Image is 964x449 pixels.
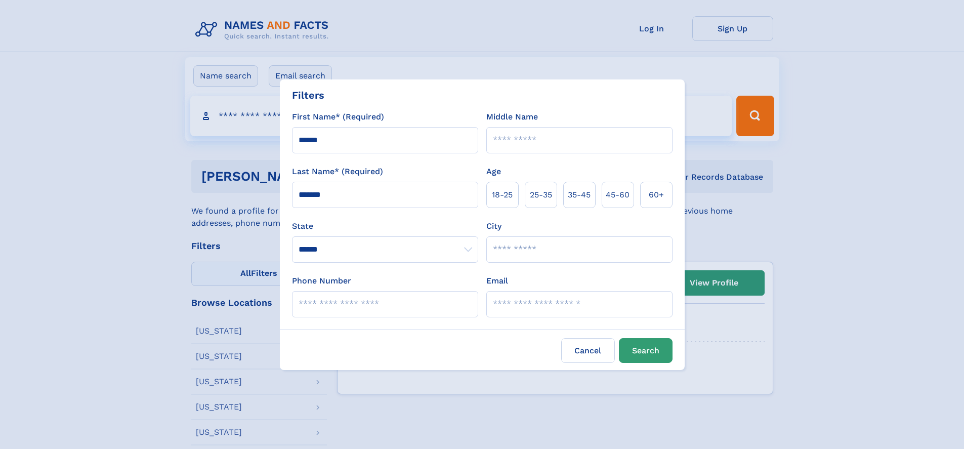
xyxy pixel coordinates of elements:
[486,220,501,232] label: City
[561,338,615,363] label: Cancel
[292,275,351,287] label: Phone Number
[486,275,508,287] label: Email
[619,338,673,363] button: Search
[486,111,538,123] label: Middle Name
[292,88,324,103] div: Filters
[649,189,664,201] span: 60+
[492,189,513,201] span: 18‑25
[530,189,552,201] span: 25‑35
[292,220,478,232] label: State
[486,166,501,178] label: Age
[292,111,384,123] label: First Name* (Required)
[606,189,630,201] span: 45‑60
[568,189,591,201] span: 35‑45
[292,166,383,178] label: Last Name* (Required)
